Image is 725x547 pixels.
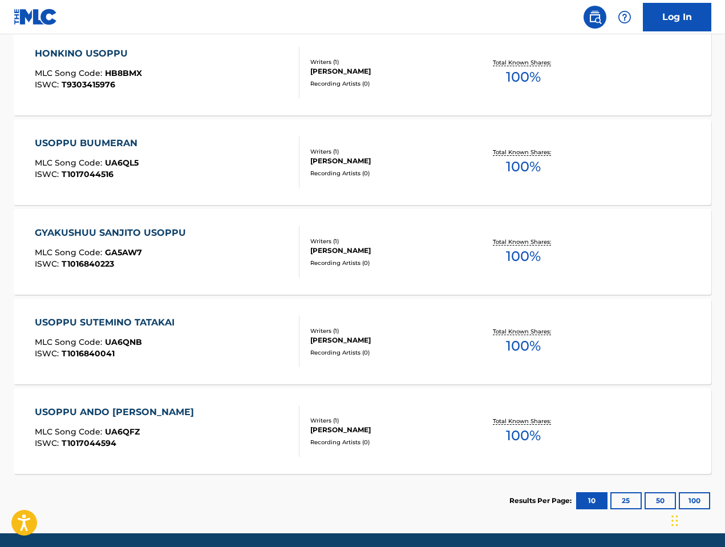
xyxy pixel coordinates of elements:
[493,238,554,246] p: Total Known Shares:
[62,79,115,90] span: T9303415976
[610,492,642,509] button: 25
[14,30,711,115] a: HONKINO USOPPUMLC Song Code:HB8BMXISWC:T9303415976Writers (1)[PERSON_NAME]Recording Artists (0)To...
[35,427,105,437] span: MLC Song Code :
[310,246,465,256] div: [PERSON_NAME]
[310,335,465,345] div: [PERSON_NAME]
[310,416,465,425] div: Writers ( 1 )
[493,148,554,156] p: Total Known Shares:
[310,438,465,447] div: Recording Artists ( 0 )
[105,337,142,347] span: UA6QNB
[613,6,636,29] div: Help
[310,425,465,435] div: [PERSON_NAME]
[310,237,465,246] div: Writers ( 1 )
[310,79,465,88] div: Recording Artists ( 0 )
[493,417,554,425] p: Total Known Shares:
[35,158,105,168] span: MLC Song Code :
[62,348,115,359] span: T1016840041
[576,492,607,509] button: 10
[506,67,541,87] span: 100 %
[506,425,541,446] span: 100 %
[35,79,62,90] span: ISWC :
[105,427,140,437] span: UA6QFZ
[35,226,192,240] div: GYAKUSHUU SANJITO USOPPU
[35,247,105,258] span: MLC Song Code :
[506,336,541,356] span: 100 %
[493,327,554,336] p: Total Known Shares:
[35,337,105,347] span: MLC Song Code :
[509,496,574,506] p: Results Per Page:
[35,316,180,329] div: USOPPU SUTEMINO TATAKAI
[310,169,465,178] div: Recording Artists ( 0 )
[105,158,139,168] span: UA6QL5
[35,169,62,179] span: ISWC :
[506,156,541,177] span: 100 %
[35,348,62,359] span: ISWC :
[105,68,142,78] span: HB8BMX
[671,504,678,538] div: Drag
[310,66,465,77] div: [PERSON_NAME]
[14,299,711,384] a: USOPPU SUTEMINO TATAKAIMLC Song Code:UA6QNBISWC:T1016840041Writers (1)[PERSON_NAME]Recording Arti...
[14,209,711,295] a: GYAKUSHUU SANJITO USOPPUMLC Song Code:GA5AW7ISWC:T1016840223Writers (1)[PERSON_NAME]Recording Art...
[310,348,465,357] div: Recording Artists ( 0 )
[35,405,200,419] div: USOPPU ANDO [PERSON_NAME]
[584,6,606,29] a: Public Search
[506,246,541,267] span: 100 %
[618,10,631,24] img: help
[668,492,725,547] iframe: Chat Widget
[310,147,465,156] div: Writers ( 1 )
[493,58,554,67] p: Total Known Shares:
[105,247,142,258] span: GA5AW7
[310,156,465,166] div: [PERSON_NAME]
[35,47,142,61] div: HONKINO USOPPU
[14,119,711,205] a: USOPPU BUUMERANMLC Song Code:UA6QL5ISWC:T1017044516Writers (1)[PERSON_NAME]Recording Artists (0)T...
[35,68,105,78] span: MLC Song Code :
[310,327,465,335] div: Writers ( 1 )
[62,169,114,179] span: T1017044516
[35,136,143,150] div: USOPPU BUUMERAN
[35,438,62,448] span: ISWC :
[310,58,465,66] div: Writers ( 1 )
[62,259,114,269] span: T1016840223
[645,492,676,509] button: 50
[588,10,602,24] img: search
[310,259,465,267] div: Recording Artists ( 0 )
[14,9,58,25] img: MLC Logo
[35,259,62,269] span: ISWC :
[14,388,711,474] a: USOPPU ANDO [PERSON_NAME]MLC Song Code:UA6QFZISWC:T1017044594Writers (1)[PERSON_NAME]Recording Ar...
[643,3,711,31] a: Log In
[62,438,116,448] span: T1017044594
